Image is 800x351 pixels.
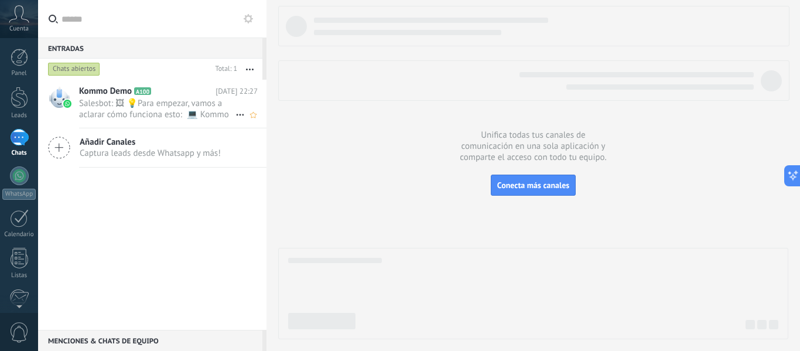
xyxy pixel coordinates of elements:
[79,98,235,120] span: Salesbot: 🖼 💡Para empezar, vamos a aclarar cómo funciona esto: 💻 Kommo = La vista del Agente - La...
[79,86,132,97] span: Kommo Demo
[38,38,262,59] div: Entradas
[2,272,36,280] div: Listas
[491,175,576,196] button: Conecta más canales
[48,62,100,76] div: Chats abiertos
[2,189,36,200] div: WhatsApp
[80,148,221,159] span: Captura leads desde Whatsapp y más!
[237,59,262,80] button: Más
[2,70,36,77] div: Panel
[2,112,36,120] div: Leads
[38,80,266,128] a: Kommo Demo A100 [DATE] 22:27 Salesbot: 🖼 💡Para empezar, vamos a aclarar cómo funciona esto: 💻 Kom...
[211,63,237,75] div: Total: 1
[9,25,29,33] span: Cuenta
[63,100,71,108] img: waba.svg
[134,87,151,95] span: A100
[497,180,569,190] span: Conecta más canales
[2,231,36,238] div: Calendario
[216,86,258,97] span: [DATE] 22:27
[38,330,262,351] div: Menciones & Chats de equipo
[2,149,36,157] div: Chats
[80,137,221,148] span: Añadir Canales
